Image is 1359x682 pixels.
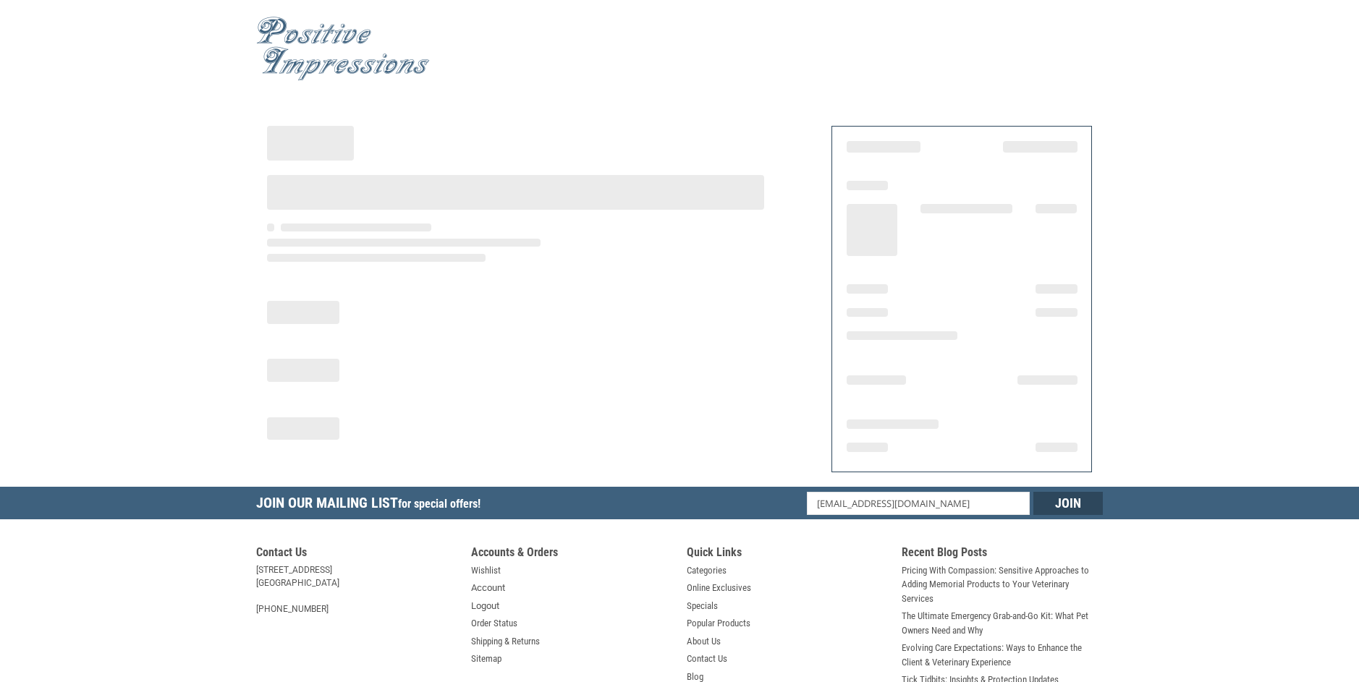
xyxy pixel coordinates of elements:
[687,616,750,631] a: Popular Products
[471,545,672,563] h5: Accounts & Orders
[256,563,457,615] address: [STREET_ADDRESS] [GEOGRAPHIC_DATA] [PHONE_NUMBER]
[687,563,727,578] a: Categories
[687,545,888,563] h5: Quick Links
[471,634,540,649] a: Shipping & Returns
[256,545,457,563] h5: Contact Us
[256,17,430,81] img: Positive Impressions
[687,599,718,613] a: Specials
[471,581,505,595] a: Account
[471,616,517,631] a: Order Status
[687,634,721,649] a: About Us
[471,652,501,666] a: Sitemap
[902,563,1103,606] a: Pricing With Compassion: Sensitive Approaches to Adding Memorial Products to Your Veterinary Serv...
[807,492,1030,515] input: Email
[471,563,501,578] a: Wishlist
[471,599,499,613] a: Logout
[687,652,727,666] a: Contact Us
[902,641,1103,669] a: Evolving Care Expectations: Ways to Enhance the Client & Veterinary Experience
[902,545,1103,563] h5: Recent Blog Posts
[687,581,751,595] a: Online Exclusives
[256,487,488,524] h5: Join Our Mailing List
[398,497,480,511] span: for special offers!
[902,609,1103,637] a: The Ultimate Emergency Grab-and-Go Kit: What Pet Owners Need and Why
[1033,492,1103,515] input: Join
